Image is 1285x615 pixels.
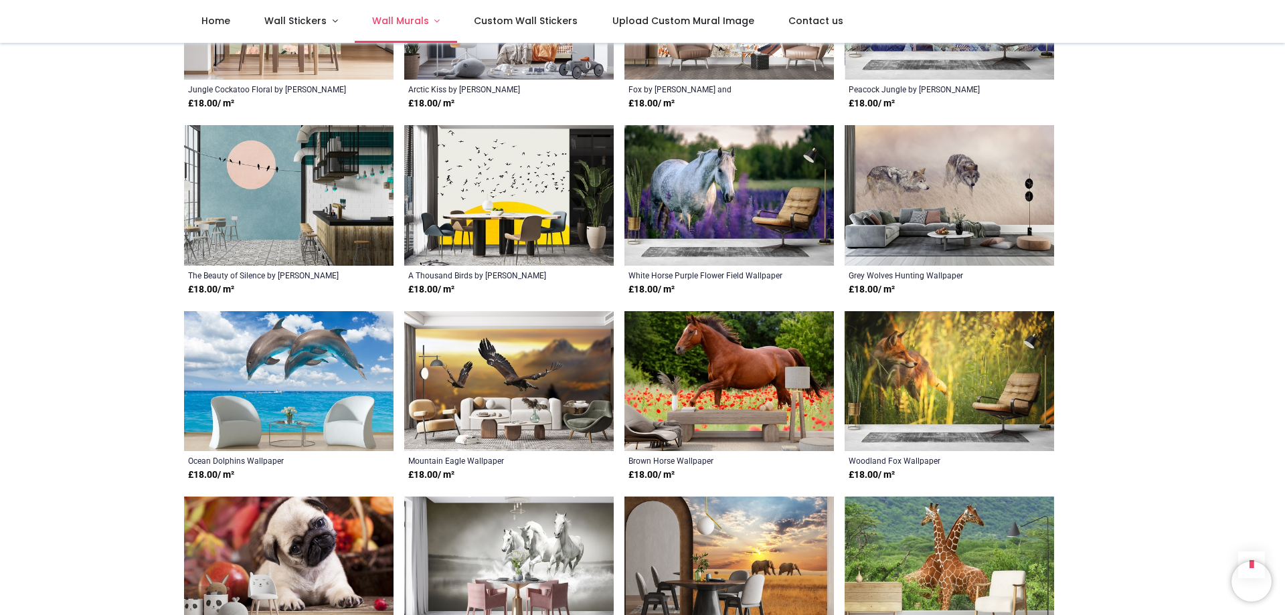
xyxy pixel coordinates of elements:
[188,97,234,110] strong: £ 18.00 / m²
[788,14,843,27] span: Contact us
[264,14,327,27] span: Wall Stickers
[184,125,394,266] img: The Beauty of Silence Wall Mural by BORIS DRASCHOFF
[849,468,895,482] strong: £ 18.00 / m²
[408,270,570,280] a: A Thousand Birds by [PERSON_NAME]
[188,270,349,280] a: The Beauty of Silence by [PERSON_NAME]
[612,14,754,27] span: Upload Custom Mural Image
[408,84,570,94] a: Arctic Kiss by [PERSON_NAME]
[404,125,614,266] img: A Thousand Birds Wall Mural by BORIS DRASCHOFF
[845,125,1054,266] img: Grey Wolves Hunting Wall Mural Wallpaper
[372,14,429,27] span: Wall Murals
[628,84,790,94] a: Fox by [PERSON_NAME] and [PERSON_NAME]
[628,468,675,482] strong: £ 18.00 / m²
[408,283,454,296] strong: £ 18.00 / m²
[628,97,675,110] strong: £ 18.00 / m²
[849,283,895,296] strong: £ 18.00 / m²
[849,97,895,110] strong: £ 18.00 / m²
[188,84,349,94] a: Jungle Cockatoo Floral by [PERSON_NAME]
[188,283,234,296] strong: £ 18.00 / m²
[849,455,1010,466] a: Woodland Fox Wallpaper
[1231,561,1272,602] iframe: Brevo live chat
[188,468,234,482] strong: £ 18.00 / m²
[628,270,790,280] a: White Horse Purple Flower Field Wallpaper
[845,311,1054,452] img: Woodland Fox Wall Mural Wallpaper
[408,468,454,482] strong: £ 18.00 / m²
[849,84,1010,94] a: Peacock Jungle by [PERSON_NAME]
[408,455,570,466] a: Mountain Eagle Wallpaper
[404,311,614,452] img: Mountain Eagle Wall Mural Wallpaper
[188,455,349,466] a: Ocean Dolphins Wallpaper
[184,311,394,452] img: Ocean Dolphins Wall Mural Wallpaper
[624,311,834,452] img: Brown Horse Wall Mural Wallpaper - Mod5
[408,97,454,110] strong: £ 18.00 / m²
[624,125,834,266] img: White Horse Purple Flower Field Wall Mural Wallpaper
[628,455,790,466] a: Brown Horse Wallpaper
[849,270,1010,280] a: Grey Wolves Hunting Wallpaper
[628,283,675,296] strong: £ 18.00 / m²
[474,14,578,27] span: Custom Wall Stickers
[201,14,230,27] span: Home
